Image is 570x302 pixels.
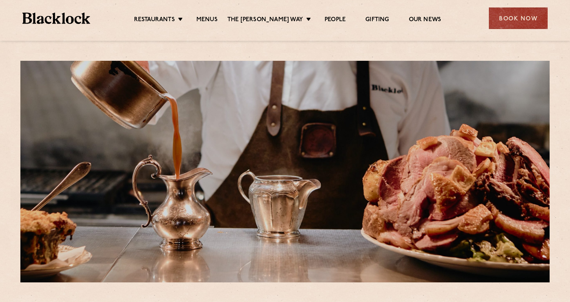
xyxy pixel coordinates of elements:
[134,16,175,25] a: Restaurants
[196,16,218,25] a: Menus
[409,16,441,25] a: Our News
[227,16,303,25] a: The [PERSON_NAME] Way
[365,16,389,25] a: Gifting
[325,16,346,25] a: People
[22,13,90,24] img: BL_Textured_Logo-footer-cropped.svg
[489,7,548,29] div: Book Now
